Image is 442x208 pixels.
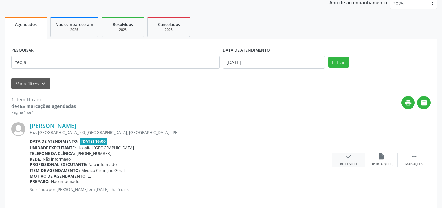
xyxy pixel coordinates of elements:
[405,162,423,167] div: Mais ações
[30,122,76,129] a: [PERSON_NAME]
[55,28,93,32] div: 2025
[81,168,125,173] span: Médico Cirurgião Geral
[77,145,134,151] span: Hospital [GEOGRAPHIC_DATA]
[30,173,87,179] b: Motivo de agendamento:
[30,168,80,173] b: Item de agendamento:
[30,139,79,144] b: Data de atendimento:
[76,151,111,156] span: [PHONE_NUMBER]
[55,22,93,27] span: Não compareceram
[106,28,139,32] div: 2025
[11,46,34,56] label: PESQUISAR
[417,96,431,109] button: 
[420,99,428,106] i: 
[223,56,325,69] input: Selecione um intervalo
[30,145,76,151] b: Unidade executante:
[30,162,87,167] b: Profissional executante:
[378,153,385,160] i: insert_drive_file
[30,179,50,184] b: Preparo:
[30,151,75,156] b: Telefone da clínica:
[370,162,393,167] div: Exportar (PDF)
[340,162,357,167] div: Resolvido
[411,153,418,160] i: 
[43,156,71,162] span: Não informado
[345,153,352,160] i: check
[30,156,41,162] b: Rede:
[328,57,349,68] button: Filtrar
[11,56,220,69] input: Nome, CNS
[40,80,47,87] i: keyboard_arrow_down
[401,96,415,109] button: print
[30,187,332,192] p: Solicitado por [PERSON_NAME] em [DATE] - há 5 dias
[15,22,37,27] span: Agendados
[11,110,76,115] div: Página 1 de 1
[11,78,50,89] button: Mais filtroskeyboard_arrow_down
[30,130,332,135] div: Faz. [GEOGRAPHIC_DATA], 00, [GEOGRAPHIC_DATA], [GEOGRAPHIC_DATA] - PE
[11,103,76,110] div: de
[223,46,270,56] label: DATA DE ATENDIMENTO
[88,173,91,179] span: ...
[80,138,107,145] span: [DATE] 16:00
[11,122,25,136] img: img
[152,28,185,32] div: 2025
[11,96,76,103] div: 1 item filtrado
[17,103,76,109] strong: 465 marcações agendadas
[405,99,412,106] i: print
[88,162,117,167] span: Não informado
[113,22,133,27] span: Resolvidos
[158,22,180,27] span: Cancelados
[51,179,79,184] span: Não informado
